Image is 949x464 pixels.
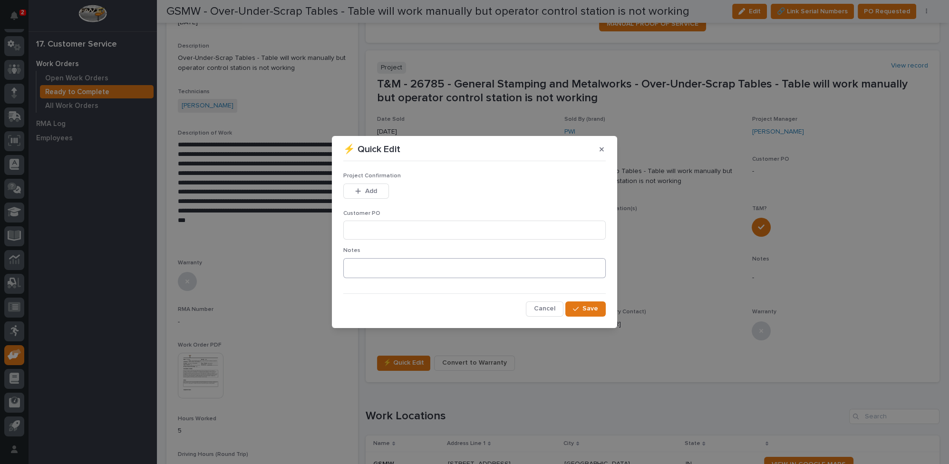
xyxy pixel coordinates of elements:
span: Save [582,304,598,313]
button: Save [565,301,606,317]
span: Add [365,187,377,195]
span: Cancel [534,304,555,313]
button: Add [343,184,389,199]
span: Notes [343,248,360,253]
span: Customer PO [343,211,380,216]
span: Project Confirmation [343,173,401,179]
button: Cancel [526,301,563,317]
p: ⚡ Quick Edit [343,144,400,155]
